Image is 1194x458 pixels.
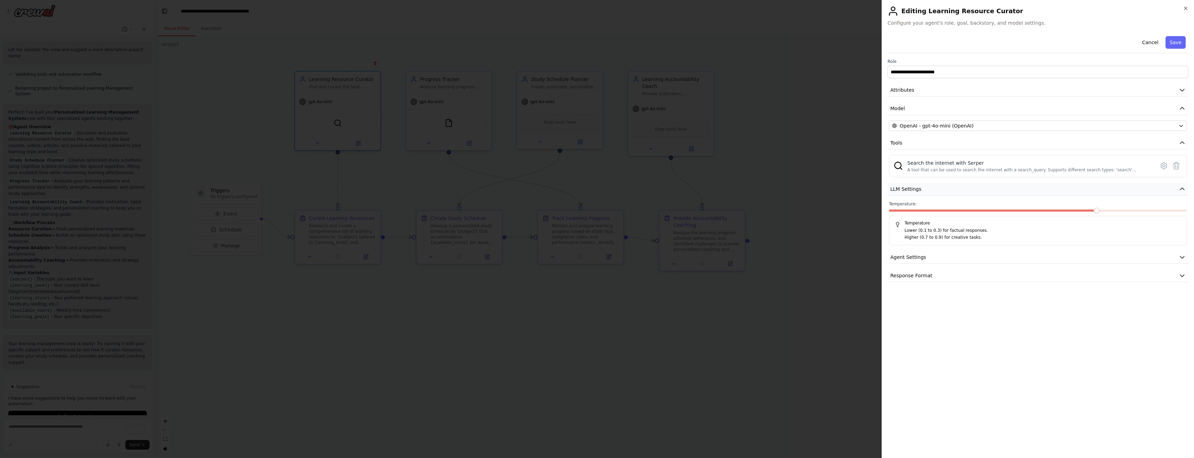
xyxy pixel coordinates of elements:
button: Configure tool [1158,160,1170,172]
button: Response Format [888,269,1188,282]
span: Response Format [890,272,932,279]
button: Delete tool [1170,160,1183,172]
span: Tools [890,139,902,146]
h5: Temperature [895,220,1181,226]
button: OpenAI - gpt-4o-mini (OpenAI) [889,121,1187,131]
p: Higher (0.7 to 0.9) for creative tasks. [905,234,1181,241]
span: Model [890,105,905,112]
span: Agent Settings [890,254,926,261]
button: LLM Settings [888,183,1188,196]
button: Model [888,102,1188,115]
button: Attributes [888,84,1188,97]
p: Lower (0.1 to 0.3) for factual responses. [905,227,1181,234]
button: Agent Settings [888,251,1188,264]
span: LLM Settings [890,186,922,193]
label: Role [888,59,1188,64]
img: SerperDevTool [893,161,903,171]
span: Attributes [890,87,914,93]
span: Temperature: [889,201,917,207]
div: A tool that can be used to search the internet with a search_query. Supports different search typ... [907,167,1151,173]
h2: Editing Learning Resource Curator [888,6,1188,17]
button: Save [1166,36,1186,49]
button: Tools [888,137,1188,149]
span: OpenAI - gpt-4o-mini (OpenAI) [900,122,974,129]
button: Cancel [1138,36,1162,49]
div: Search the internet with Serper [907,160,1151,166]
span: Configure your agent's role, goal, backstory, and model settings. [888,19,1188,26]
